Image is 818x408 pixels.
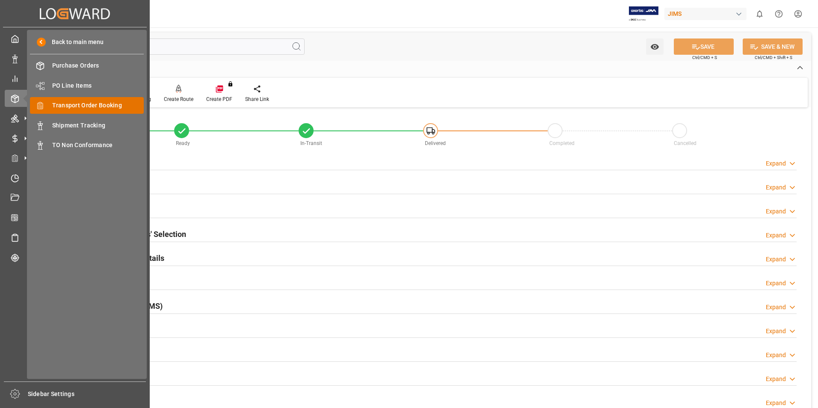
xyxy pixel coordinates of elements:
[755,54,792,61] span: Ctrl/CMD + Shift + S
[5,229,145,246] a: Sailing Schedules
[30,137,144,154] a: TO Non Conformance
[300,140,322,146] span: In-Transit
[245,95,269,103] div: Share Link
[39,38,305,55] input: Search Fields
[674,140,696,146] span: Cancelled
[52,61,144,70] span: Purchase Orders
[52,81,144,90] span: PO Line Items
[52,101,144,110] span: Transport Order Booking
[5,249,145,266] a: Tracking Shipment
[766,399,786,408] div: Expand
[766,351,786,360] div: Expand
[5,30,145,47] a: My Cockpit
[30,117,144,133] a: Shipment Tracking
[766,279,786,288] div: Expand
[5,209,145,226] a: CO2 Calculator
[28,390,146,399] span: Sidebar Settings
[549,140,575,146] span: Completed
[766,375,786,384] div: Expand
[5,169,145,186] a: Timeslot Management V2
[766,327,786,336] div: Expand
[766,231,786,240] div: Expand
[52,121,144,130] span: Shipment Tracking
[5,189,145,206] a: Document Management
[164,95,193,103] div: Create Route
[30,57,144,74] a: Purchase Orders
[176,140,190,146] span: Ready
[766,207,786,216] div: Expand
[629,6,658,21] img: Exertis%20JAM%20-%20Email%20Logo.jpg_1722504956.jpg
[766,255,786,264] div: Expand
[5,70,145,87] a: My Reports
[664,8,747,20] div: JIMS
[743,38,803,55] button: SAVE & NEW
[5,50,145,67] a: Data Management
[664,6,750,22] button: JIMS
[30,77,144,94] a: PO Line Items
[646,38,664,55] button: open menu
[766,159,786,168] div: Expand
[52,141,144,150] span: TO Non Conformance
[674,38,734,55] button: SAVE
[692,54,717,61] span: Ctrl/CMD + S
[425,140,446,146] span: Delivered
[750,4,769,24] button: show 0 new notifications
[766,303,786,312] div: Expand
[766,183,786,192] div: Expand
[30,97,144,114] a: Transport Order Booking
[769,4,788,24] button: Help Center
[46,38,104,47] span: Back to main menu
